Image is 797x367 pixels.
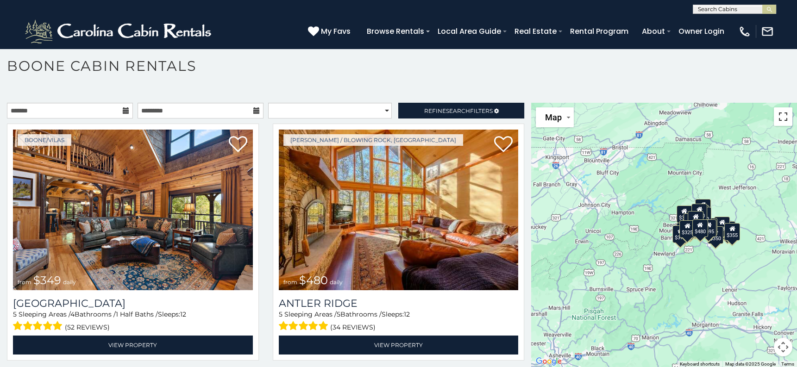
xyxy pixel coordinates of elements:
a: Owner Login [674,23,729,39]
a: About [637,23,670,39]
div: $480 [692,219,708,237]
a: Terms [781,361,794,367]
a: Add to favorites [229,135,247,155]
a: Real Estate [510,23,561,39]
a: View Property [279,336,519,355]
img: mail-regular-white.png [761,25,774,38]
div: Sleeping Areas / Bathrooms / Sleeps: [279,310,519,333]
a: Rental Program [565,23,633,39]
span: 5 [279,310,282,318]
span: from [283,279,297,286]
a: Browse Rentals [362,23,429,39]
img: phone-regular-white.png [738,25,751,38]
span: daily [330,279,343,286]
a: [PERSON_NAME] / Blowing Rock, [GEOGRAPHIC_DATA] [283,134,463,146]
span: Map data ©2025 Google [725,361,776,367]
div: $695 [701,219,716,237]
img: Antler Ridge [279,130,519,290]
button: Toggle fullscreen view [774,107,792,126]
span: 1 Half Baths / [116,310,158,318]
span: (52 reviews) [65,321,110,333]
div: $325 [679,220,695,238]
div: $375 [672,225,688,243]
span: Map [545,112,562,122]
h3: Diamond Creek Lodge [13,297,253,310]
span: My Favs [321,25,351,37]
img: White-1-2.png [23,18,215,45]
button: Change map style [536,107,574,127]
span: Refine Filters [424,107,493,114]
span: 12 [180,310,186,318]
span: 5 [13,310,17,318]
span: (34 reviews) [330,321,376,333]
a: RefineSearchFilters [398,103,524,118]
a: Antler Ridge from $480 daily [279,130,519,290]
span: 4 [70,310,75,318]
div: Sleeping Areas / Bathrooms / Sleeps: [13,310,253,333]
a: Diamond Creek Lodge from $349 daily [13,130,253,290]
a: View Property [13,336,253,355]
span: daily [63,279,76,286]
div: $320 [691,204,707,221]
a: Add to favorites [494,135,513,155]
button: Map camera controls [774,338,792,356]
a: Boone/Vilas [18,134,71,146]
img: Diamond Creek Lodge [13,130,253,290]
span: $480 [299,274,328,287]
span: 5 [337,310,340,318]
a: [GEOGRAPHIC_DATA] [13,297,253,310]
div: $930 [714,217,730,234]
a: Local Area Guide [433,23,506,39]
a: Antler Ridge [279,297,519,310]
span: $349 [33,274,61,287]
span: 12 [404,310,410,318]
span: Search [446,107,470,114]
div: $210 [688,211,703,229]
a: My Favs [308,25,353,37]
div: $305 [677,205,692,223]
div: $355 [725,223,741,241]
div: $525 [696,199,711,217]
span: from [18,279,31,286]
